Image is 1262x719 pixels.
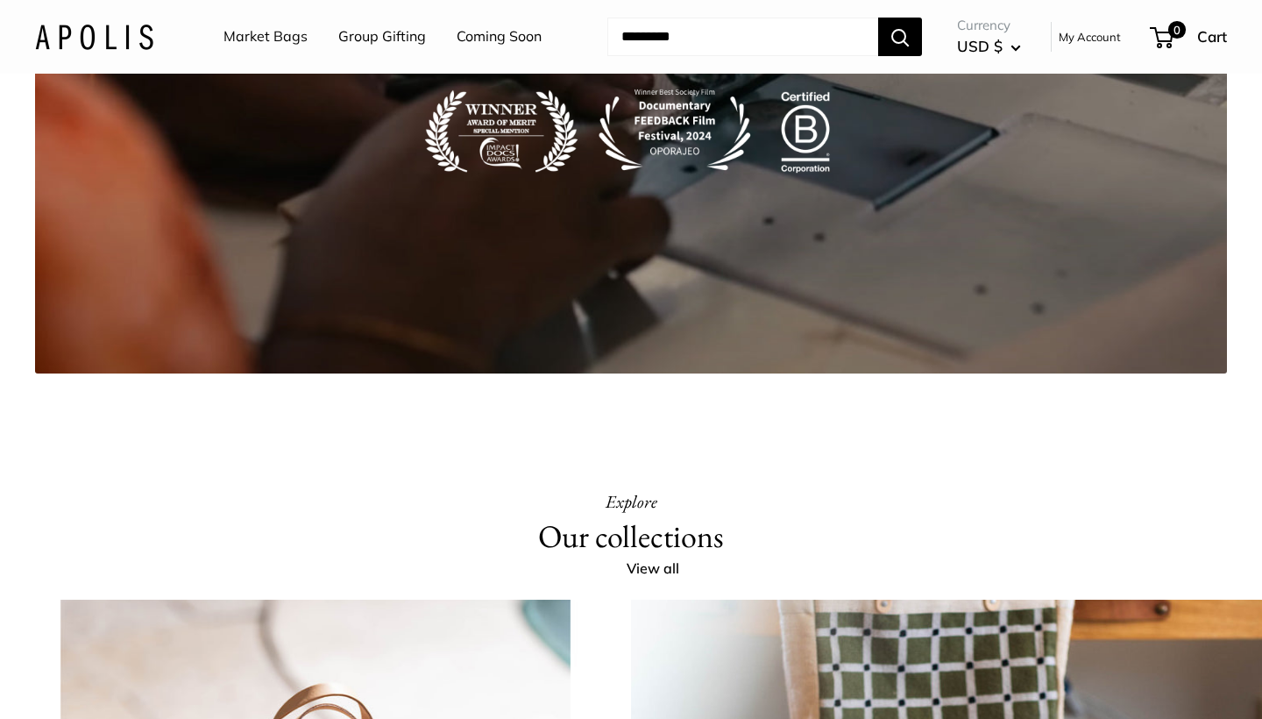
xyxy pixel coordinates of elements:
[957,13,1021,38] span: Currency
[607,18,878,56] input: Search...
[1059,26,1121,47] a: My Account
[35,24,153,49] img: Apolis
[957,32,1021,61] button: USD $
[223,24,308,50] a: Market Bags
[606,486,657,517] h3: Explore
[1152,23,1227,51] a: 0 Cart
[538,517,724,556] h2: Our collections
[1197,27,1227,46] span: Cart
[627,556,698,582] a: View all
[457,24,542,50] a: Coming Soon
[878,18,922,56] button: Search
[957,37,1003,55] span: USD $
[1168,21,1186,39] span: 0
[338,24,426,50] a: Group Gifting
